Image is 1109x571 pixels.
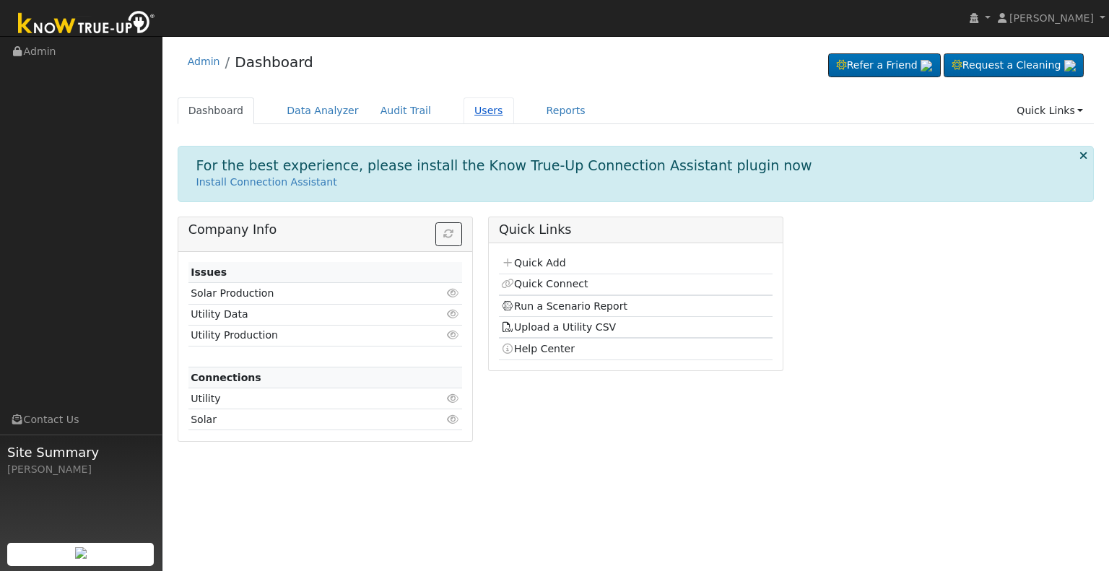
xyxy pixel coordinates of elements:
h1: For the best experience, please install the Know True-Up Connection Assistant plugin now [196,157,812,174]
a: Help Center [501,343,575,354]
i: Click to view [447,393,460,404]
a: Run a Scenario Report [501,300,627,312]
a: Dashboard [235,53,313,71]
strong: Issues [191,266,227,278]
img: retrieve [1064,60,1076,71]
a: Install Connection Assistant [196,176,337,188]
a: Users [464,97,514,124]
a: Data Analyzer [276,97,370,124]
i: Click to view [447,330,460,340]
td: Utility Data [188,304,418,325]
span: Site Summary [7,443,155,462]
a: Reports [536,97,596,124]
img: Know True-Up [11,8,162,40]
a: Refer a Friend [828,53,941,78]
img: retrieve [921,60,932,71]
td: Solar Production [188,283,418,304]
a: Quick Connect [501,278,588,289]
i: Click to view [447,309,460,319]
td: Solar [188,409,418,430]
a: Admin [188,56,220,67]
a: Quick Add [501,257,565,269]
td: Utility [188,388,418,409]
a: Request a Cleaning [944,53,1084,78]
td: Utility Production [188,325,418,346]
a: Quick Links [1006,97,1094,124]
i: Click to view [447,414,460,424]
h5: Quick Links [499,222,773,237]
h5: Company Info [188,222,462,237]
i: Click to view [447,288,460,298]
span: [PERSON_NAME] [1009,12,1094,24]
a: Audit Trail [370,97,442,124]
div: [PERSON_NAME] [7,462,155,477]
img: retrieve [75,547,87,559]
a: Dashboard [178,97,255,124]
strong: Connections [191,372,261,383]
a: Upload a Utility CSV [501,321,616,333]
